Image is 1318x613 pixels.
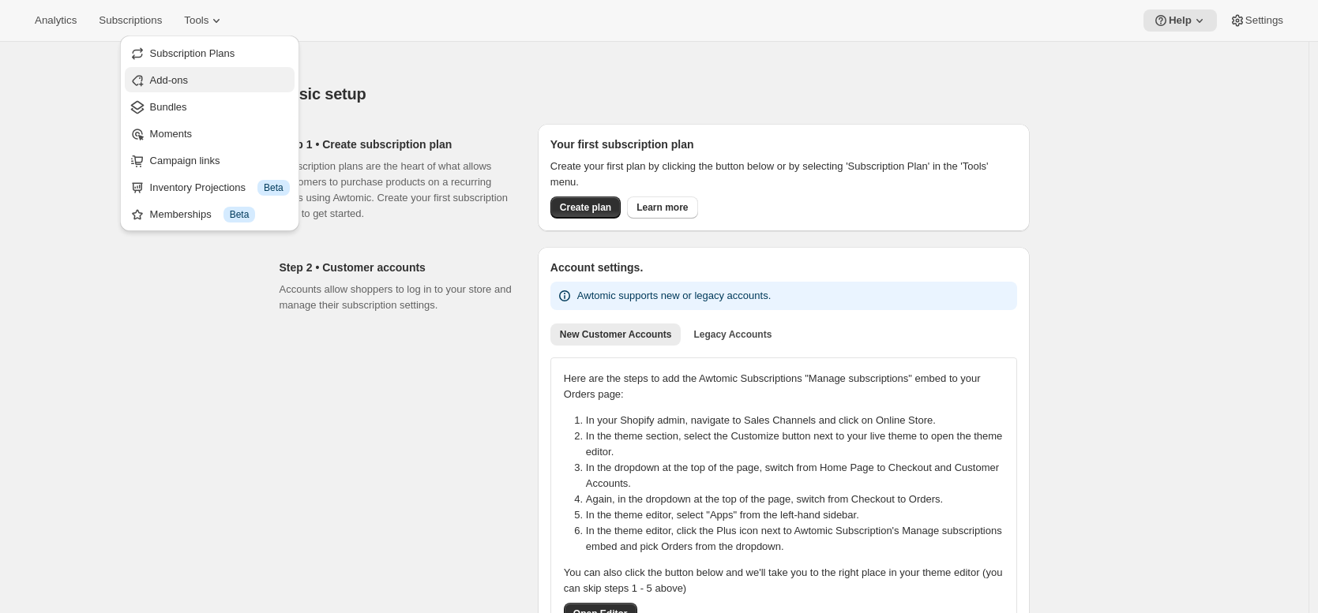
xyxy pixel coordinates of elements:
[264,181,284,194] span: Beta
[280,136,513,152] h2: Step 1 • Create subscription plan
[693,328,772,341] span: Legacy Accounts
[150,180,290,196] div: Inventory Projections
[1143,9,1217,32] button: Help
[280,260,513,275] h2: Step 2 • Customer accounts
[89,9,171,32] button: Subscriptions
[25,9,86,32] button: Analytics
[125,174,295,200] button: Inventory Projections
[550,136,1017,152] h2: Your first subscription plan
[175,9,234,32] button: Tools
[586,428,1013,460] li: In the theme section, select the Customize button next to your live theme to open the theme editor.
[550,159,1017,190] p: Create your first plan by clicking the button below or by selecting 'Subscription Plan' in the 'T...
[1169,14,1192,27] span: Help
[564,565,1004,596] p: You can also click the button below and we'll take you to the right place in your theme editor (y...
[150,128,192,140] span: Moments
[125,94,295,119] button: Bundles
[125,67,295,92] button: Add-ons
[586,523,1013,555] li: In the theme editor, click the Plus icon next to Awtomic Subscription's Manage subscriptions embe...
[684,323,781,346] button: Legacy Accounts
[564,371,1004,402] p: Here are the steps to add the Awtomic Subscriptions "Manage subscriptions" embed to your Orders p...
[586,413,1013,428] li: In your Shopify admin, navigate to Sales Channels and click on Online Store.
[125,148,295,173] button: Campaign links
[280,85,366,103] span: Basic setup
[280,282,513,313] p: Accounts allow shoppers to log in to your store and manage their subscription settings.
[150,155,220,166] span: Campaign links
[627,196,697,219] a: Learn more
[560,201,611,214] span: Create plan
[35,14,77,27] span: Analytics
[550,260,1017,275] h2: Account settings.
[280,159,513,222] p: Subscription plans are the heart of what allows customers to purchase products on a recurring bas...
[125,201,295,226] button: Memberships
[586,460,1013,492] li: In the dropdown at the top of the page, switch from Home Page to Checkout and Customer Accounts.
[560,328,672,341] span: New Customer Accounts
[586,507,1013,523] li: In the theme editor, select "Apps" from the left-hand sidebar.
[99,14,162,27] span: Subscriptions
[577,288,771,304] p: Awtomic supports new or legacy accounts.
[150,74,188,86] span: Add-ons
[550,323,682,346] button: New Customer Accounts
[550,196,621,219] button: Create plan
[230,208,250,221] span: Beta
[636,201,688,214] span: Learn more
[125,121,295,146] button: Moments
[586,492,1013,507] li: Again, in the dropdown at the top of the page, switch from Checkout to Orders.
[1220,9,1293,32] button: Settings
[184,14,208,27] span: Tools
[125,40,295,65] button: Subscription Plans
[150,207,290,222] div: Memberships
[150,101,187,113] span: Bundles
[150,47,235,59] span: Subscription Plans
[1245,14,1283,27] span: Settings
